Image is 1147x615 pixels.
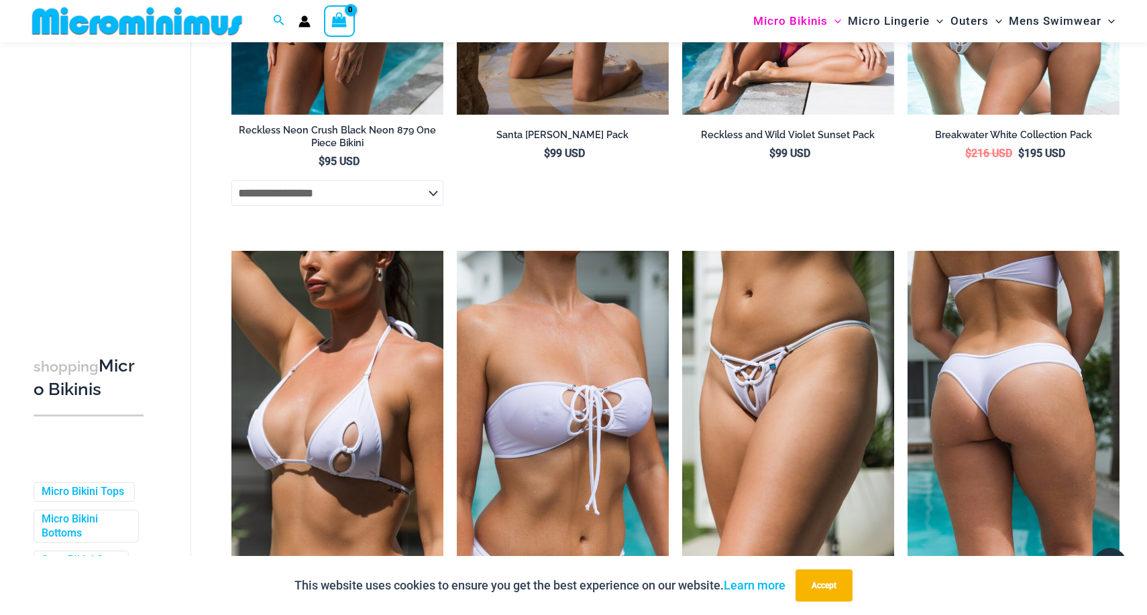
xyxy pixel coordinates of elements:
[34,45,154,313] iframe: TrustedSite Certified
[34,355,144,401] h3: Micro Bikinis
[294,575,785,596] p: This website uses cookies to ensure you get the best experience on our website.
[828,4,841,38] span: Menu Toggle
[965,147,1012,160] bdi: 216 USD
[682,129,894,142] h2: Reckless and Wild Violet Sunset Pack
[457,251,669,569] a: Breakwater White 341 Top 01Breakwater White 341 Top 4956 Shorts 06Breakwater White 341 Top 4956 S...
[753,4,828,38] span: Micro Bikinis
[848,4,930,38] span: Micro Lingerie
[908,251,1119,569] a: Breakwater White 4956 Shorts 01Breakwater White 341 Top 4956 Shorts 04Breakwater White 341 Top 49...
[682,251,894,569] a: Breakwater White 4856 Micro Bottom 01Breakwater White 3153 Top 4856 Micro Bottom 06Breakwater Whi...
[950,4,989,38] span: Outers
[42,512,128,541] a: Micro Bikini Bottoms
[298,15,311,27] a: Account icon link
[544,147,585,160] bdi: 99 USD
[544,147,550,160] span: $
[908,129,1119,146] a: Breakwater White Collection Pack
[769,147,775,160] span: $
[750,4,844,38] a: Micro BikinisMenu ToggleMenu Toggle
[457,129,669,142] h2: Santa [PERSON_NAME] Pack
[27,6,248,36] img: MM SHOP LOGO FLAT
[273,13,285,30] a: Search icon link
[908,251,1119,569] img: Breakwater White 341 Top 4956 Shorts 04
[457,129,669,146] a: Santa [PERSON_NAME] Pack
[319,155,325,168] span: $
[231,251,443,569] img: Breakwater White 3153 Top 01
[844,4,946,38] a: Micro LingerieMenu ToggleMenu Toggle
[724,578,785,592] a: Learn more
[42,554,118,568] a: Sexy Bikini Sets
[682,129,894,146] a: Reckless and Wild Violet Sunset Pack
[319,155,360,168] bdi: 95 USD
[930,4,943,38] span: Menu Toggle
[989,4,1002,38] span: Menu Toggle
[947,4,1005,38] a: OutersMenu ToggleMenu Toggle
[965,147,971,160] span: $
[682,251,894,569] img: Breakwater White 4856 Micro Bottom 01
[796,569,853,602] button: Accept
[1101,4,1115,38] span: Menu Toggle
[231,124,443,149] h2: Reckless Neon Crush Black Neon 879 One Piece Bikini
[34,358,99,375] span: shopping
[457,251,669,569] img: Breakwater White 341 Top 01
[1009,4,1101,38] span: Mens Swimwear
[1018,147,1065,160] bdi: 195 USD
[748,2,1120,40] nav: Site Navigation
[231,124,443,154] a: Reckless Neon Crush Black Neon 879 One Piece Bikini
[908,129,1119,142] h2: Breakwater White Collection Pack
[769,147,810,160] bdi: 99 USD
[1005,4,1118,38] a: Mens SwimwearMenu ToggleMenu Toggle
[42,485,124,499] a: Micro Bikini Tops
[324,5,355,36] a: View Shopping Cart, empty
[1018,147,1024,160] span: $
